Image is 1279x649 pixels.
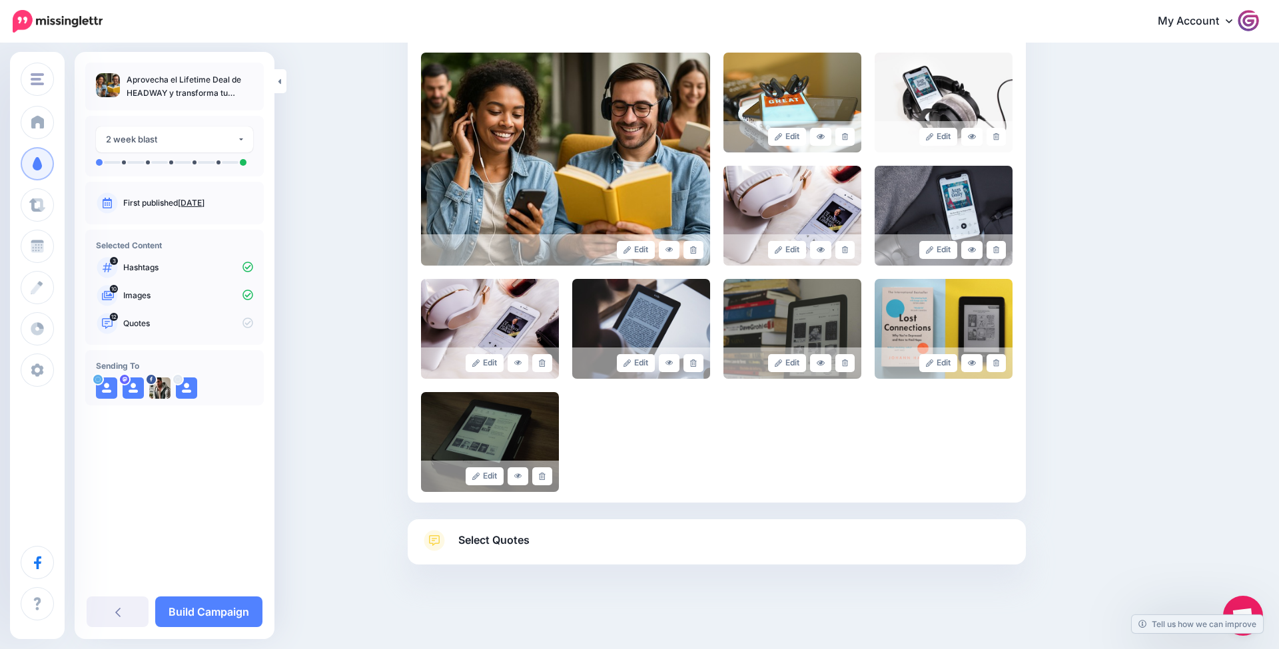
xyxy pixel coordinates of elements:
[466,467,504,485] a: Edit
[421,392,559,492] img: D7CXV72FIP95F2OURBIMN3ZZ0KY9CQMB_large.jpg
[617,241,655,259] a: Edit
[31,73,44,85] img: menu.png
[96,73,120,97] img: 1722e447dca2e233bdc313f3599be42d_thumb.jpg
[458,531,530,549] span: Select Quotes
[919,241,957,259] a: Edit
[1132,615,1263,633] a: Tell us how we can improve
[875,279,1013,379] img: KXNU00HTPNIZUVRZLDUY5LDRCF6IE4F8_large.jpg
[110,285,118,293] span: 10
[96,240,253,250] h4: Selected Content
[768,128,806,146] a: Edit
[96,361,253,371] h4: Sending To
[96,377,117,399] img: user_default_image.png
[123,197,253,209] p: First published
[96,126,253,152] button: 2 week blast
[466,354,504,372] a: Edit
[768,354,806,372] a: Edit
[106,132,237,147] div: 2 week blast
[123,290,253,302] p: Images
[768,241,806,259] a: Edit
[123,262,253,274] p: Hashtags
[178,198,205,208] a: [DATE]
[723,53,861,152] img: 8Y3DOJ1CMMF36F4UKNP4FX0XAEFTWWF0_large.jpg
[919,128,957,146] a: Edit
[110,313,118,321] span: 12
[1144,5,1259,38] a: My Account
[13,10,103,33] img: Missinglettr
[1223,596,1263,636] div: Chat abierto
[723,279,861,379] img: WJRLYHOIEUXUBZUJPMHL26QFGI2M7XXV_large.jpg
[110,257,118,265] span: 3
[617,354,655,372] a: Edit
[919,354,957,372] a: Edit
[421,53,710,266] img: 1722e447dca2e233bdc313f3599be42d_large.jpg
[127,73,253,100] p: Aprovecha el Lifetime Deal de HEADWAY y transforma tu tiempo libre en conocimiento
[123,318,253,329] p: Quotes
[875,53,1013,152] img: GX471MHBL7QNK13Q4F8U4OOJ4MKVE25H_large.jpg
[123,377,144,399] img: user_default_image.png
[176,377,197,399] img: user_default_image.png
[723,166,861,266] img: DQ2SF19DQUIX5KRO1XFP2GYIIE8QXOQF_large.jpg
[149,377,171,399] img: 493261695_1247610604040735_393046803540310651_n-bsa153759.jpg
[421,530,1013,564] a: Select Quotes
[572,279,710,379] img: LH7F73ERP091WG5G74F56MJAG0D0SEIX_large.jpg
[421,279,559,379] img: I0RNTU9DPB3REK1BX09P0BWL3DAD8C0M_large.jpg
[875,166,1013,266] img: Y11XQBT5W62U3EWGL94E25TBALS2ADD7_large.jpg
